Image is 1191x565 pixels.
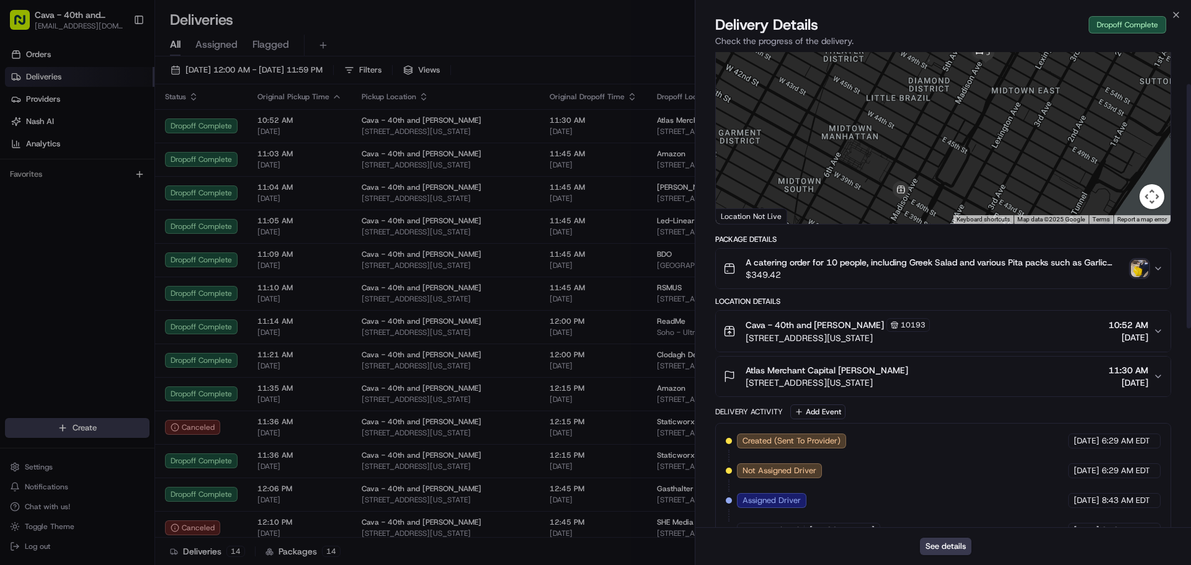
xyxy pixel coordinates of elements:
[746,364,908,376] span: Atlas Merchant Capital [PERSON_NAME]
[46,54,208,84] div: Hey, let me know if you have any questions!
[12,68,32,87] img: Nash
[957,215,1010,224] button: Keyboard shortcuts
[715,407,783,417] div: Delivery Activity
[743,495,801,506] span: Assigned Driver
[32,10,47,25] img: Go home
[1117,216,1167,223] a: Report a map error
[1074,495,1099,506] span: [DATE]
[1074,525,1099,536] span: [DATE]
[12,340,226,352] p: Hello,
[1108,331,1148,344] span: [DATE]
[1108,376,1148,389] span: [DATE]
[743,525,799,536] span: Driver Updated
[715,15,818,35] span: Delivery Details
[790,404,845,419] button: Add Event
[716,357,1171,396] button: Atlas Merchant Capital [PERSON_NAME][STREET_ADDRESS][US_STATE]11:30 AM[DATE]
[1102,465,1150,476] span: 6:29 AM EDT
[1140,184,1164,209] button: Map camera controls
[12,365,226,377] p: Driver
[746,319,884,331] span: Cava - 40th and [PERSON_NAME]
[1074,435,1099,447] span: [DATE]
[719,208,760,224] a: Open this area in Google Maps (opens a new window)
[716,311,1171,352] button: Cava - 40th and [PERSON_NAME]10193[STREET_ADDRESS][US_STATE]10:52 AM[DATE]
[1074,465,1099,476] span: [DATE]
[920,538,971,555] button: See details
[743,435,841,447] span: Created (Sent To Provider)
[716,249,1171,288] button: A catering order for 10 people, including Greek Salad and various Pita packs such as Garlic Chick...
[1108,364,1148,376] span: 11:30 AM
[12,10,27,25] button: back
[746,269,1126,281] span: $349.42
[1017,216,1085,223] span: Map data ©2025 Google
[1131,260,1148,277] img: photo_proof_of_delivery image
[715,35,1171,47] p: Check the progress of the delivery.
[715,296,1171,306] div: Location Details
[1108,319,1148,331] span: 10:52 AM
[1102,525,1150,536] span: 8:43 AM EDT
[716,208,787,224] div: Location Not Live
[715,234,1171,244] div: Package Details
[1102,435,1150,447] span: 6:29 AM EDT
[746,256,1126,269] span: A catering order for 10 people, including Greek Salad and various Pita packs such as Garlic Chick...
[810,525,875,536] span: [PERSON_NAME]
[719,208,760,224] img: Google
[743,465,816,476] span: Not Assigned Driver
[215,382,230,397] button: Send
[901,320,926,330] span: 10193
[1092,216,1110,223] a: Terms
[746,376,908,389] span: [STREET_ADDRESS][US_STATE]
[746,332,930,344] span: [STREET_ADDRESS][US_STATE]
[1102,495,1150,506] span: 8:43 AM EDT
